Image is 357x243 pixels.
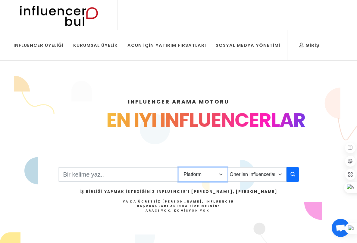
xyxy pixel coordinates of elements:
a: Giriş [294,30,324,60]
a: Kurumsal Üyelik [69,30,122,60]
strong: Aracı Yok, Komisyon Yok! [146,208,212,213]
a: Sosyal Medya Yönetimi [211,30,285,60]
div: Acun İçin Yatırım Fırsatları [127,42,206,49]
h2: İş Birliği Yapmak İstediğiniz Influencer’ı [PERSON_NAME], [PERSON_NAME] [80,189,277,194]
a: Acun İçin Yatırım Fırsatları [123,30,211,60]
a: Influencer Üyeliği [9,30,68,60]
div: Kurumsal Üyelik [73,42,118,49]
div: Influencer Üyeliği [14,42,64,49]
div: Açık sohbet [332,219,350,237]
div: Giriş [299,42,319,49]
div: Sosyal Medya Yönetimi [216,42,280,49]
h4: INFLUENCER ARAMA MOTORU [38,98,320,106]
h4: Ya da Ücretsiz [PERSON_NAME], Influencer Başvuruları Anında Size Gelsin! [80,199,277,213]
input: Search [58,167,179,182]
